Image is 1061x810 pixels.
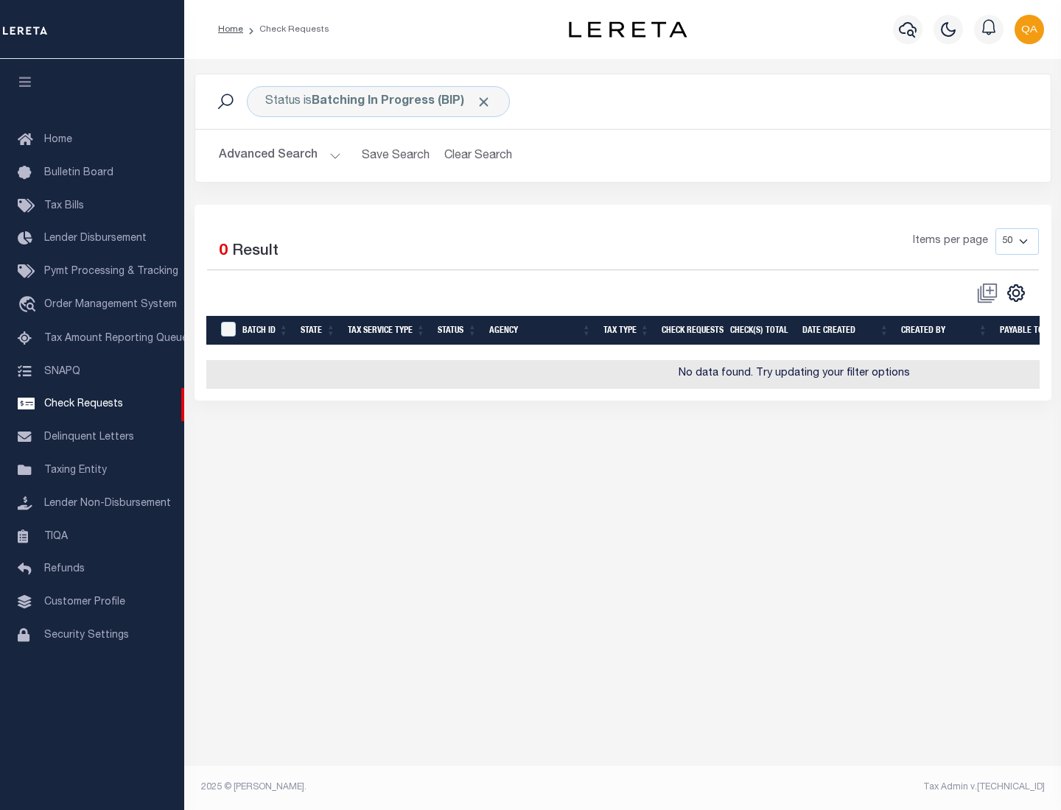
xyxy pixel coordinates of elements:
span: Home [44,135,72,145]
span: Check Requests [44,399,123,409]
span: Click to Remove [476,94,491,110]
th: Tax Service Type: activate to sort column ascending [342,316,432,346]
th: State: activate to sort column ascending [295,316,342,346]
label: Result [232,240,279,264]
button: Advanced Search [219,141,341,170]
span: Refunds [44,564,85,574]
span: TIQA [44,531,68,541]
li: Check Requests [243,23,329,36]
th: Tax Type: activate to sort column ascending [598,316,656,346]
span: Tax Amount Reporting Queue [44,334,188,344]
span: 0 [219,244,228,259]
th: Batch Id: activate to sort column ascending [237,316,295,346]
span: Lender Non-Disbursement [44,499,171,509]
span: Customer Profile [44,597,125,607]
th: Created By: activate to sort column ascending [895,316,994,346]
b: Batching In Progress (BIP) [312,96,491,108]
span: Taxing Entity [44,465,107,476]
span: Security Settings [44,630,129,641]
div: Tax Admin v.[TECHNICAL_ID] [634,781,1045,794]
span: Bulletin Board [44,168,113,178]
th: Date Created: activate to sort column ascending [796,316,895,346]
div: Status is [247,86,510,117]
img: svg+xml;base64,PHN2ZyB4bWxucz0iaHR0cDovL3d3dy53My5vcmcvMjAwMC9zdmciIHBvaW50ZXItZXZlbnRzPSJub25lIi... [1015,15,1044,44]
span: Tax Bills [44,201,84,211]
button: Clear Search [438,141,519,170]
th: Agency: activate to sort column ascending [483,316,598,346]
span: Delinquent Letters [44,432,134,443]
span: Order Management System [44,300,177,310]
th: Check(s) Total [724,316,796,346]
span: Lender Disbursement [44,233,147,244]
span: Pymt Processing & Tracking [44,267,178,277]
button: Save Search [353,141,438,170]
i: travel_explore [18,296,41,315]
th: Status: activate to sort column ascending [432,316,483,346]
a: Home [218,25,243,34]
span: Items per page [913,233,988,250]
img: logo-dark.svg [569,21,687,38]
th: Check Requests [656,316,724,346]
div: 2025 © [PERSON_NAME]. [190,781,623,794]
span: SNAPQ [44,366,80,376]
